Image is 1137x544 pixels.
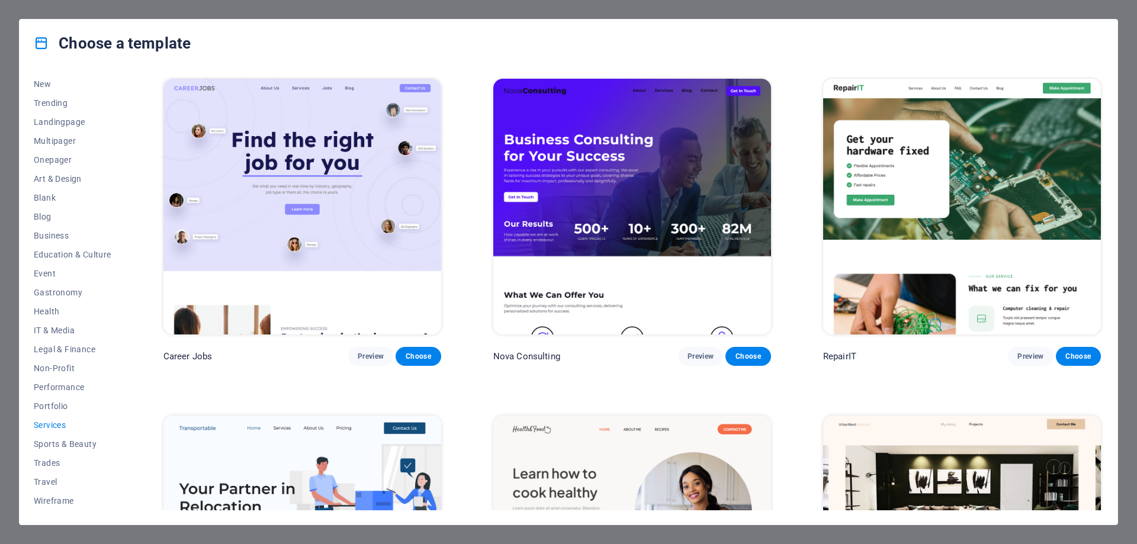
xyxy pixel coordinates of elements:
p: RepairIT [823,350,856,362]
button: Trades [34,453,111,472]
span: Gastronomy [34,288,111,297]
button: Legal & Finance [34,340,111,359]
span: Multipager [34,136,111,146]
span: Sports & Beauty [34,439,111,449]
span: Trending [34,98,111,108]
span: Preview [1017,352,1043,361]
span: Choose [735,352,761,361]
button: Business [34,226,111,245]
span: Blank [34,193,111,202]
button: Blank [34,188,111,207]
button: Choose [1056,347,1101,366]
button: Event [34,264,111,283]
button: Art & Design [34,169,111,188]
button: Choose [725,347,770,366]
span: Event [34,269,111,278]
h4: Choose a template [34,34,191,53]
button: Sports & Beauty [34,434,111,453]
p: Career Jobs [163,350,213,362]
button: Non-Profit [34,359,111,378]
span: Non-Profit [34,363,111,373]
span: Preview [688,352,714,361]
button: Wireframe [34,491,111,510]
img: RepairIT [823,79,1101,334]
button: Preview [348,347,393,366]
img: Career Jobs [163,79,441,334]
button: Preview [1008,347,1053,366]
span: Wireframe [34,496,111,506]
button: Services [34,416,111,434]
p: Nova Consulting [493,350,560,362]
span: New [34,79,111,89]
button: Preview [678,347,723,366]
button: Gastronomy [34,283,111,302]
button: Choose [396,347,441,366]
button: Landingpage [34,112,111,131]
span: Legal & Finance [34,345,111,354]
button: Onepager [34,150,111,169]
button: Education & Culture [34,245,111,264]
span: Portfolio [34,401,111,411]
span: Business [34,231,111,240]
span: Choose [405,352,431,361]
span: Performance [34,382,111,392]
button: Portfolio [34,397,111,416]
button: Multipager [34,131,111,150]
span: Onepager [34,155,111,165]
button: Health [34,302,111,321]
img: Nova Consulting [493,79,771,334]
button: Blog [34,207,111,226]
span: IT & Media [34,326,111,335]
button: Trending [34,94,111,112]
span: Preview [358,352,384,361]
span: Choose [1065,352,1091,361]
span: Education & Culture [34,250,111,259]
button: IT & Media [34,321,111,340]
span: Health [34,307,111,316]
span: Travel [34,477,111,487]
button: Performance [34,378,111,397]
span: Art & Design [34,174,111,184]
button: Travel [34,472,111,491]
span: Blog [34,212,111,221]
span: Trades [34,458,111,468]
span: Services [34,420,111,430]
span: Landingpage [34,117,111,127]
button: New [34,75,111,94]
